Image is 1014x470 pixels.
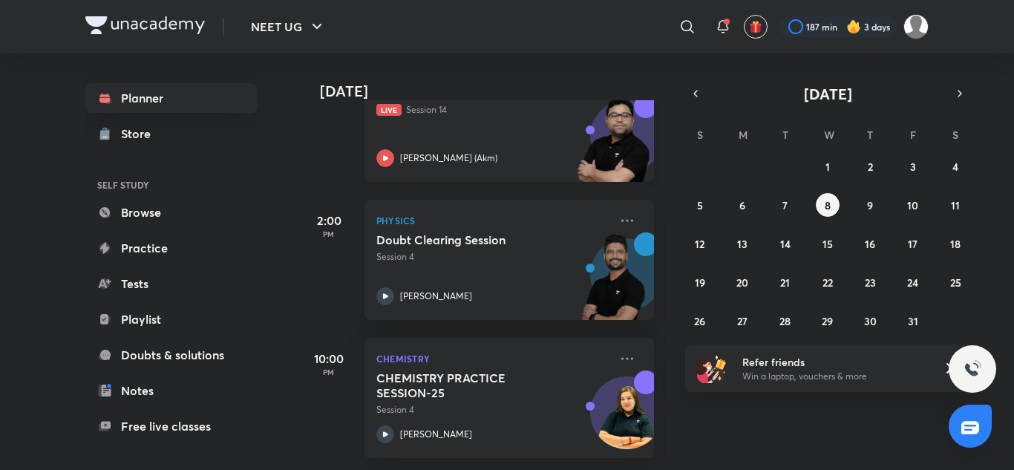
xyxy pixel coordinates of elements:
[85,16,205,38] a: Company Logo
[376,350,609,368] p: Chemistry
[950,275,961,290] abbr: October 25, 2025
[825,160,830,174] abbr: October 1, 2025
[773,309,797,333] button: October 28, 2025
[908,314,918,328] abbr: October 31, 2025
[907,198,918,212] abbr: October 10, 2025
[903,14,929,39] img: Mahi Singh
[572,94,654,197] img: unacademy
[901,309,925,333] button: October 31, 2025
[742,354,925,370] h6: Refer friends
[816,270,840,294] button: October 22, 2025
[400,290,472,303] p: [PERSON_NAME]
[706,83,949,104] button: [DATE]
[737,237,748,251] abbr: October 13, 2025
[951,198,960,212] abbr: October 11, 2025
[737,314,748,328] abbr: October 27, 2025
[858,232,882,255] button: October 16, 2025
[85,198,258,227] a: Browse
[865,275,876,290] abbr: October 23, 2025
[736,275,748,290] abbr: October 20, 2025
[572,232,654,335] img: unacademy
[730,193,754,217] button: October 6, 2025
[910,160,916,174] abbr: October 3, 2025
[742,370,925,383] p: Win a laptop, vouchers & more
[121,125,160,143] div: Store
[816,193,840,217] button: October 8, 2025
[85,16,205,34] img: Company Logo
[320,82,669,100] h4: [DATE]
[858,154,882,178] button: October 2, 2025
[773,232,797,255] button: October 14, 2025
[825,198,831,212] abbr: October 8, 2025
[739,128,748,142] abbr: Monday
[910,128,916,142] abbr: Friday
[901,154,925,178] button: October 3, 2025
[950,237,961,251] abbr: October 18, 2025
[901,270,925,294] button: October 24, 2025
[591,385,662,456] img: Avatar
[697,128,703,142] abbr: Sunday
[85,376,258,405] a: Notes
[943,232,967,255] button: October 18, 2025
[694,314,705,328] abbr: October 26, 2025
[782,198,788,212] abbr: October 7, 2025
[943,193,967,217] button: October 11, 2025
[688,232,712,255] button: October 12, 2025
[964,360,981,378] img: ttu
[730,309,754,333] button: October 27, 2025
[242,12,335,42] button: NEET UG
[908,237,917,251] abbr: October 17, 2025
[85,119,258,148] a: Store
[867,128,873,142] abbr: Thursday
[695,275,705,290] abbr: October 19, 2025
[943,270,967,294] button: October 25, 2025
[739,198,745,212] abbr: October 6, 2025
[299,212,359,229] h5: 2:00
[695,237,704,251] abbr: October 12, 2025
[400,428,472,441] p: [PERSON_NAME]
[822,314,833,328] abbr: October 29, 2025
[697,198,703,212] abbr: October 5, 2025
[299,368,359,376] p: PM
[822,237,833,251] abbr: October 15, 2025
[688,193,712,217] button: October 5, 2025
[858,193,882,217] button: October 9, 2025
[943,154,967,178] button: October 4, 2025
[901,232,925,255] button: October 17, 2025
[376,250,609,264] p: Session 4
[773,193,797,217] button: October 7, 2025
[864,314,877,328] abbr: October 30, 2025
[85,269,258,298] a: Tests
[697,353,727,383] img: referral
[865,237,875,251] abbr: October 16, 2025
[376,403,609,417] p: Session 4
[907,275,918,290] abbr: October 24, 2025
[85,83,258,113] a: Planner
[816,154,840,178] button: October 1, 2025
[376,371,561,400] h5: CHEMISTRY PRACTICE SESSION-25
[730,270,754,294] button: October 20, 2025
[688,309,712,333] button: October 26, 2025
[780,237,791,251] abbr: October 14, 2025
[858,270,882,294] button: October 23, 2025
[376,104,402,116] span: Live
[846,19,861,34] img: streak
[376,212,609,229] p: Physics
[730,232,754,255] button: October 13, 2025
[782,128,788,142] abbr: Tuesday
[779,314,791,328] abbr: October 28, 2025
[773,270,797,294] button: October 21, 2025
[804,84,852,104] span: [DATE]
[299,229,359,238] p: PM
[816,232,840,255] button: October 15, 2025
[816,309,840,333] button: October 29, 2025
[952,160,958,174] abbr: October 4, 2025
[85,340,258,370] a: Doubts & solutions
[952,128,958,142] abbr: Saturday
[376,103,609,117] p: Session 14
[85,411,258,441] a: Free live classes
[85,233,258,263] a: Practice
[858,309,882,333] button: October 30, 2025
[299,350,359,368] h5: 10:00
[824,128,834,142] abbr: Wednesday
